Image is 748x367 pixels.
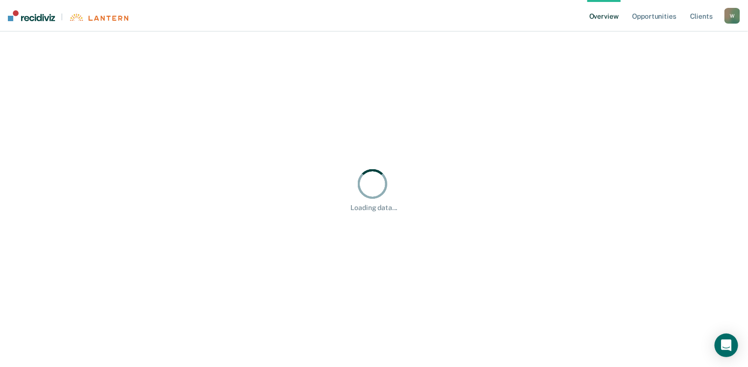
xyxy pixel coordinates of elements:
[724,8,740,24] button: W
[8,10,55,21] img: Recidiviz
[351,204,398,212] div: Loading data...
[69,14,128,21] img: Lantern
[55,13,69,21] span: |
[715,334,738,357] div: Open Intercom Messenger
[8,10,128,21] a: |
